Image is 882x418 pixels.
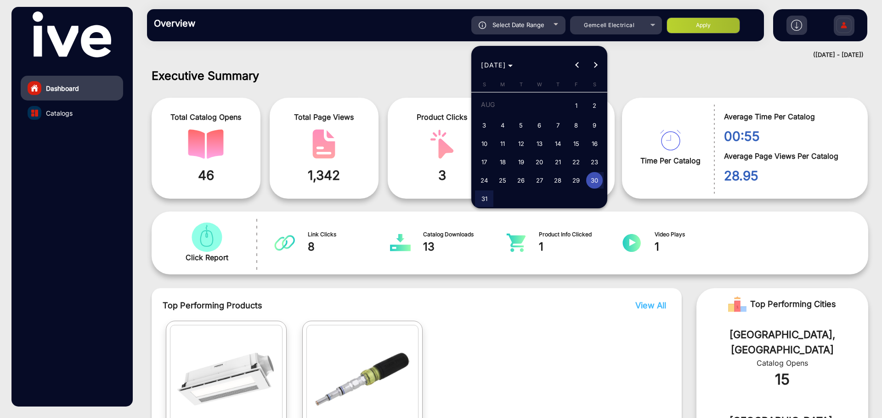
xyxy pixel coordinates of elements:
button: August 12, 2025 [512,134,530,153]
span: 21 [549,154,566,170]
span: 15 [568,135,584,152]
span: 20 [531,154,548,170]
span: 6 [531,117,548,134]
button: August 23, 2025 [585,153,604,171]
button: August 2, 2025 [585,95,604,116]
span: 8 [568,117,584,134]
span: 4 [494,117,511,134]
button: August 24, 2025 [475,171,493,189]
button: August 6, 2025 [530,116,548,134]
button: Next month [587,56,605,74]
button: August 22, 2025 [567,153,585,171]
span: 25 [494,172,511,189]
button: August 8, 2025 [567,116,585,134]
button: August 16, 2025 [585,134,604,153]
span: F [575,81,578,88]
span: 29 [568,172,584,189]
button: Previous month [568,56,587,74]
button: August 5, 2025 [512,116,530,134]
button: August 10, 2025 [475,134,493,153]
button: August 29, 2025 [567,171,585,189]
span: 16 [586,135,603,152]
span: 17 [476,154,492,170]
span: 19 [513,154,529,170]
span: S [593,81,596,88]
button: August 11, 2025 [493,134,512,153]
span: 24 [476,172,492,189]
button: August 9, 2025 [585,116,604,134]
span: 30 [586,172,603,189]
span: T [520,81,523,88]
span: 7 [549,117,566,134]
span: 12 [513,135,529,152]
button: Choose month and year [477,57,516,73]
button: August 27, 2025 [530,171,548,189]
td: AUG [475,95,567,116]
button: August 20, 2025 [530,153,548,171]
span: 26 [513,172,529,189]
span: 11 [494,135,511,152]
button: August 30, 2025 [585,171,604,189]
button: August 21, 2025 [548,153,567,171]
span: 10 [476,135,492,152]
button: August 1, 2025 [567,95,585,116]
span: 18 [494,154,511,170]
button: August 31, 2025 [475,189,493,208]
span: T [556,81,560,88]
button: August 28, 2025 [548,171,567,189]
button: August 25, 2025 [493,171,512,189]
span: 1 [568,97,584,116]
span: 14 [549,135,566,152]
button: August 18, 2025 [493,153,512,171]
button: August 15, 2025 [567,134,585,153]
span: S [483,81,486,88]
button: August 26, 2025 [512,171,530,189]
span: 27 [531,172,548,189]
span: M [500,81,505,88]
span: 13 [531,135,548,152]
button: August 3, 2025 [475,116,493,134]
span: 31 [476,190,492,207]
button: August 13, 2025 [530,134,548,153]
span: 23 [586,154,603,170]
button: August 7, 2025 [548,116,567,134]
span: 3 [476,117,492,134]
button: August 14, 2025 [548,134,567,153]
button: August 17, 2025 [475,153,493,171]
span: 9 [586,117,603,134]
span: [DATE] [481,61,506,69]
span: W [537,81,542,88]
button: August 19, 2025 [512,153,530,171]
span: 22 [568,154,584,170]
span: 28 [549,172,566,189]
span: 5 [513,117,529,134]
button: August 4, 2025 [493,116,512,134]
span: 2 [586,97,603,116]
